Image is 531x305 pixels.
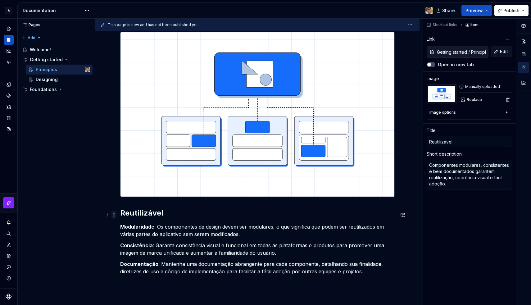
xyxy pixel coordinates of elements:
[108,22,199,27] span: This page is new and has not been published yet.
[120,260,395,275] p: : Mantenha uma documentação abrangente para cada componente, detalhando sua finalidade, diretrize...
[85,67,90,72] img: Andy
[491,46,512,57] button: Edit
[5,7,12,14] div: A
[30,47,51,53] div: Welcome!
[433,5,459,16] button: Share
[26,75,93,84] a: Designing
[465,7,483,14] span: Preview
[459,95,485,104] button: Replace
[4,57,14,67] a: Code automation
[20,84,93,94] div: Foundations
[500,48,508,55] span: Edit
[494,5,529,16] button: Publish
[20,55,93,65] div: Getting started
[425,7,433,14] img: Andy
[442,7,455,14] span: Share
[427,75,439,82] div: Image
[427,160,512,189] textarea: Componentes modulares, consistentes e bem documentados garantem reutilização, coerência visual e ...
[427,36,435,42] div: Link
[429,110,456,115] div: Image options
[427,127,436,134] div: Title
[4,35,14,45] a: Documentation
[20,22,40,27] div: Pages
[4,229,14,239] button: Search ⌘K
[4,46,14,56] a: Analytics
[427,136,512,147] input: Add title
[120,224,154,230] strong: Modularidade
[4,124,14,134] a: Data sources
[4,80,14,89] a: Design tokens
[1,4,16,17] button: A
[20,45,93,94] div: Page tree
[459,84,512,89] div: Manually uploaded
[120,261,158,267] strong: Documentação
[120,242,395,257] p: : Garanta consistência visual e funcional em todas as plataformas e produtos para promover uma im...
[4,262,14,272] button: Contact support
[4,91,14,101] a: Components
[433,22,457,27] span: Shortcut links
[427,84,456,104] img: b8f33bf6-093e-4aa4-b21b-1ef79fc60a34.svg
[30,57,63,63] div: Getting started
[36,76,58,83] div: Designing
[6,294,12,300] svg: Supernova Logo
[4,102,14,112] a: Assets
[467,97,482,102] span: Replace
[120,32,394,197] img: 67bac081-5dbe-40df-a3cd-51f04024a5f6.svg
[425,20,460,29] button: Shortcut links
[503,7,520,14] span: Publish
[438,61,474,68] label: Open in new tab
[120,223,395,238] p: : Os componentes de design devem ser modulares, o que significa que podem ser reutilizados em vár...
[427,151,462,157] div: Short description
[4,217,14,227] button: Notifications
[20,34,43,42] button: Add
[26,65,93,75] a: PrincípiosAndy
[429,110,509,117] button: Image options
[30,86,57,93] div: Foundations
[23,7,81,14] div: Documentation
[4,24,14,34] a: Home
[120,242,153,248] strong: Consistência
[120,208,395,218] h2: Reutilizável
[461,5,492,16] button: Preview
[4,113,14,123] a: Storybook stories
[20,45,93,55] a: Welcome!
[36,66,57,73] div: Princípios
[28,35,35,40] span: Add
[4,240,14,250] a: Invite team
[4,251,14,261] a: Settings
